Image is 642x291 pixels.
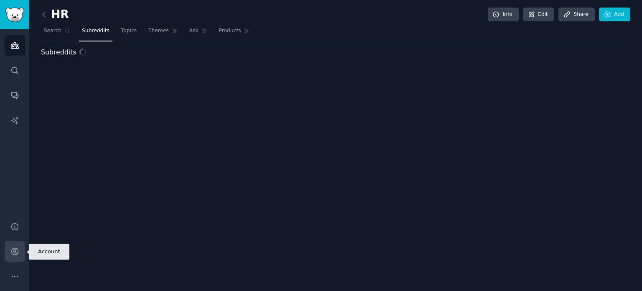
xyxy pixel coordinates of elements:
[523,8,554,22] a: Edit
[216,24,253,41] a: Products
[488,8,519,22] a: Info
[219,27,241,35] span: Products
[145,24,181,41] a: Themes
[41,24,73,41] a: Search
[558,8,594,22] a: Share
[186,24,210,41] a: Ask
[44,27,61,35] span: Search
[5,8,24,22] img: GummySearch logo
[79,24,112,41] a: Subreddits
[599,8,630,22] a: Add
[121,27,137,35] span: Topics
[41,8,69,21] h2: HR
[41,47,76,58] span: Subreddits
[82,27,110,35] span: Subreddits
[118,24,140,41] a: Topics
[148,27,169,35] span: Themes
[189,27,199,35] span: Ask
